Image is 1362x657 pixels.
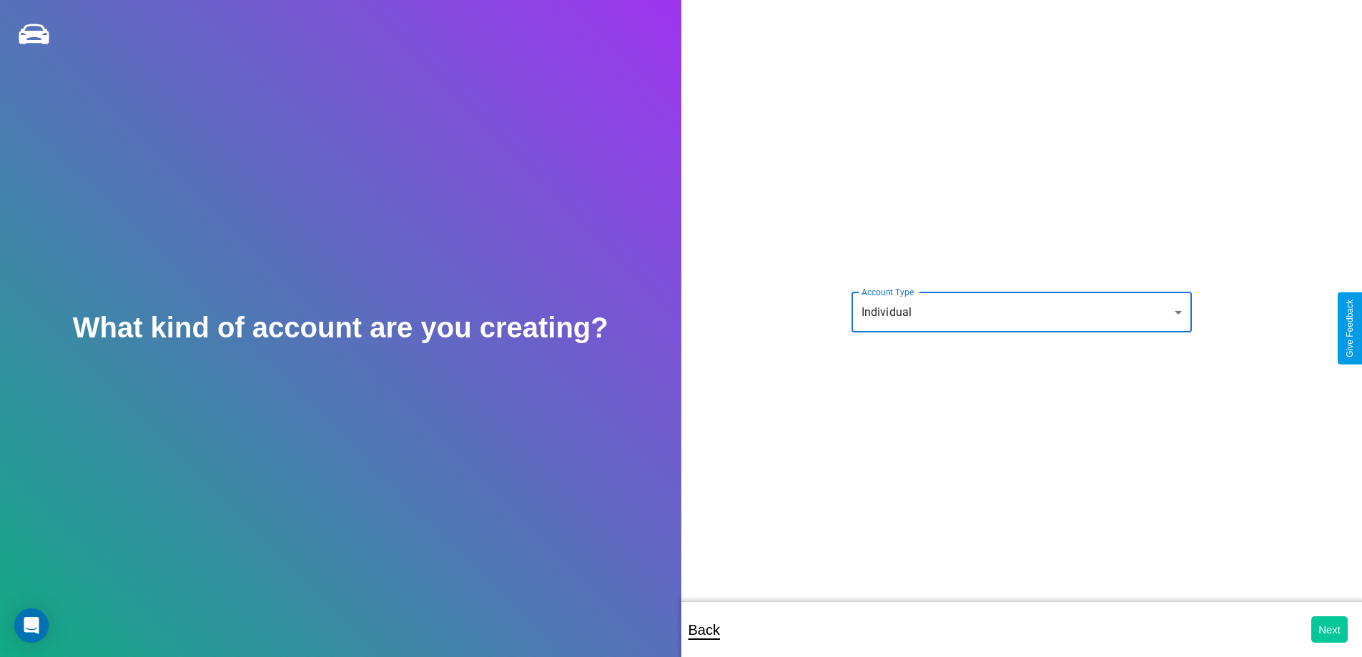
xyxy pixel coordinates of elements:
[1345,300,1355,357] div: Give Feedback
[852,292,1192,332] div: Individual
[862,286,914,298] label: Account Type
[689,617,720,643] p: Back
[1311,616,1348,643] button: Next
[73,312,608,344] h2: What kind of account are you creating?
[14,608,49,643] div: Open Intercom Messenger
